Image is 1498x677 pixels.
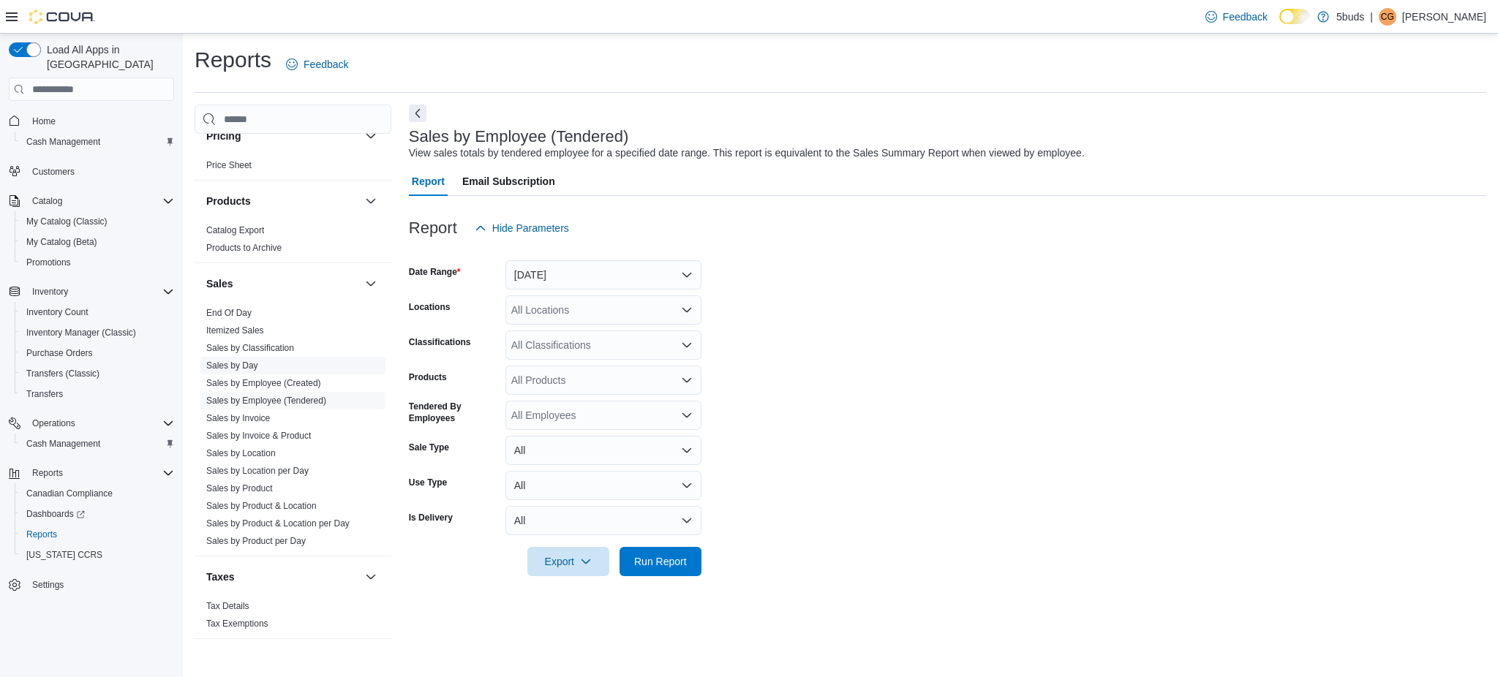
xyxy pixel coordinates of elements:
[1200,2,1273,31] a: Feedback
[3,110,180,131] button: Home
[3,191,180,211] button: Catalog
[1379,8,1396,26] div: Cheyanne Gauthier
[26,257,71,268] span: Promotions
[26,283,74,300] button: Inventory
[469,213,575,243] button: Hide Parameters
[26,508,85,520] span: Dashboards
[20,365,105,382] a: Transfers (Classic)
[206,465,309,477] span: Sales by Location per Day
[15,322,180,343] button: Inventory Manager (Classic)
[26,162,174,181] span: Customers
[15,504,180,524] a: Dashboards
[20,254,77,271] a: Promotions
[206,430,311,442] span: Sales by Invoice & Product
[195,45,271,75] h1: Reports
[32,417,75,429] span: Operations
[206,431,311,441] a: Sales by Invoice & Product
[15,545,180,565] button: [US_STATE] CCRS
[409,477,447,488] label: Use Type
[32,467,63,479] span: Reports
[26,216,108,227] span: My Catalog (Classic)
[26,347,93,359] span: Purchase Orders
[26,283,174,300] span: Inventory
[20,526,63,543] a: Reports
[206,325,264,336] a: Itemized Sales
[505,506,701,535] button: All
[20,213,174,230] span: My Catalog (Classic)
[15,524,180,545] button: Reports
[362,127,380,145] button: Pricing
[206,224,264,236] span: Catalog Export
[20,546,108,564] a: [US_STATE] CCRS
[681,409,693,421] button: Open list of options
[32,116,56,127] span: Home
[206,360,258,371] a: Sales by Day
[206,536,306,546] a: Sales by Product per Day
[206,129,241,143] h3: Pricing
[15,343,180,363] button: Purchase Orders
[681,339,693,351] button: Open list of options
[206,343,294,353] a: Sales by Classification
[20,344,99,362] a: Purchase Orders
[620,547,701,576] button: Run Report
[1370,8,1373,26] p: |
[527,547,609,576] button: Export
[3,463,180,483] button: Reports
[20,213,113,230] a: My Catalog (Classic)
[26,368,99,379] span: Transfers (Classic)
[206,242,282,254] span: Products to Archive
[195,597,391,638] div: Taxes
[206,325,264,336] span: Itemized Sales
[206,276,233,291] h3: Sales
[26,438,100,450] span: Cash Management
[206,194,359,208] button: Products
[206,308,252,318] a: End Of Day
[1381,8,1394,26] span: CG
[15,384,180,404] button: Transfers
[206,619,268,629] a: Tax Exemptions
[409,512,453,523] label: Is Delivery
[206,378,321,388] a: Sales by Employee (Created)
[206,483,273,493] a: Sales by Product
[206,413,270,423] a: Sales by Invoice
[505,436,701,465] button: All
[409,105,426,122] button: Next
[15,363,180,384] button: Transfers (Classic)
[32,166,75,178] span: Customers
[29,10,95,24] img: Cova
[206,448,276,458] a: Sales by Location
[15,252,180,273] button: Promotions
[26,192,174,210] span: Catalog
[362,192,380,210] button: Products
[26,236,97,248] span: My Catalog (Beta)
[206,129,359,143] button: Pricing
[20,546,174,564] span: Washington CCRS
[26,415,174,432] span: Operations
[206,276,359,291] button: Sales
[1223,10,1268,24] span: Feedback
[409,401,500,424] label: Tendered By Employees
[26,488,113,499] span: Canadian Compliance
[20,303,94,321] a: Inventory Count
[26,192,68,210] button: Catalog
[26,464,174,482] span: Reports
[26,575,174,594] span: Settings
[206,618,268,629] span: Tax Exemptions
[206,518,350,529] a: Sales by Product & Location per Day
[1279,9,1310,24] input: Dark Mode
[206,243,282,253] a: Products to Archive
[206,601,249,611] a: Tax Details
[206,500,317,512] span: Sales by Product & Location
[20,324,174,341] span: Inventory Manager (Classic)
[206,307,252,319] span: End Of Day
[409,371,447,383] label: Products
[681,304,693,316] button: Open list of options
[3,161,180,182] button: Customers
[20,526,174,543] span: Reports
[20,133,174,151] span: Cash Management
